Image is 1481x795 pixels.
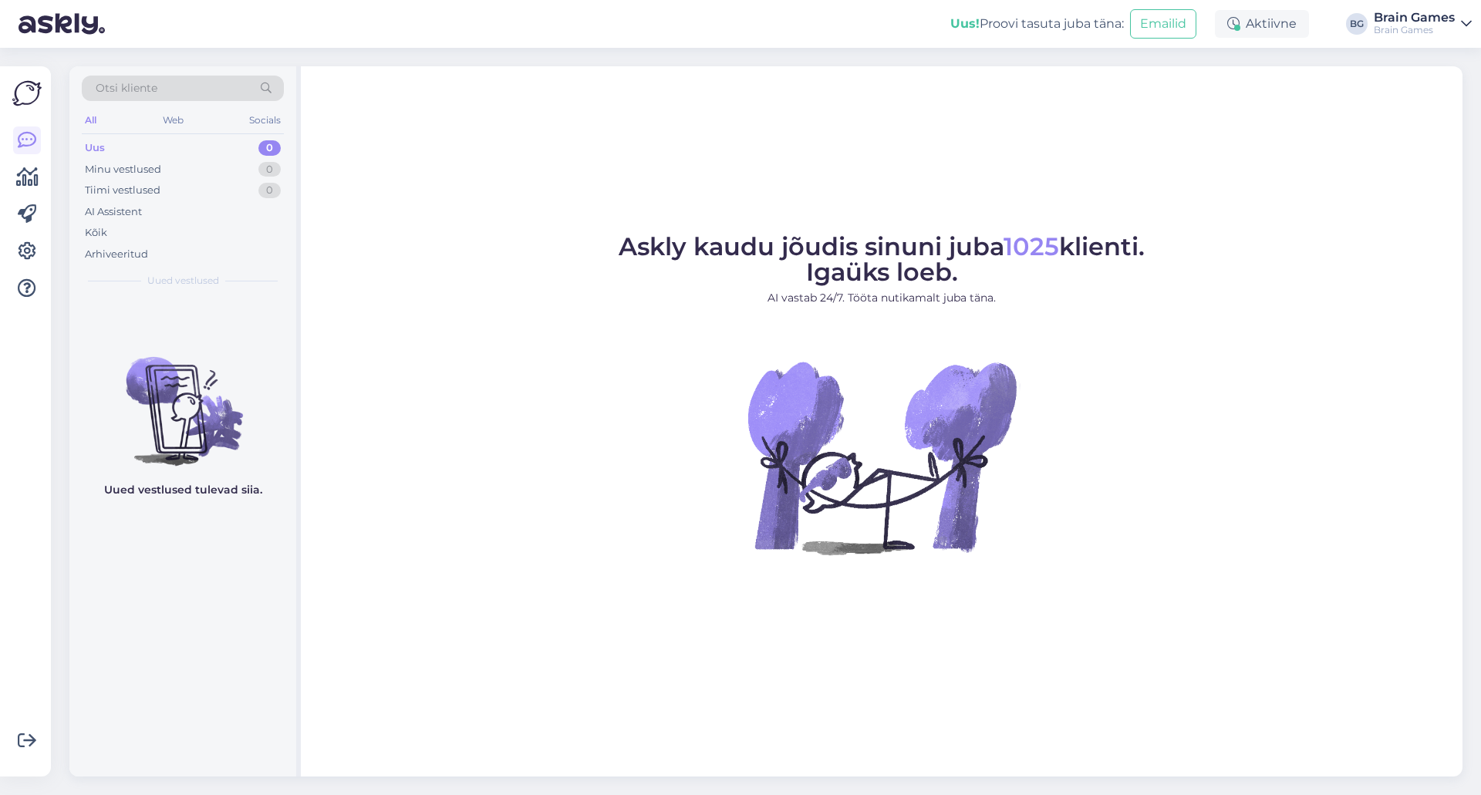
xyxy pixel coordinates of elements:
div: Minu vestlused [85,162,161,177]
p: AI vastab 24/7. Tööta nutikamalt juba täna. [619,290,1145,306]
img: No Chat active [743,318,1021,596]
p: Uued vestlused tulevad siia. [104,482,262,498]
span: Otsi kliente [96,80,157,96]
button: Emailid [1130,9,1196,39]
span: Askly kaudu jõudis sinuni juba klienti. Igaüks loeb. [619,231,1145,287]
div: Tiimi vestlused [85,183,160,198]
img: No chats [69,329,296,468]
div: Arhiveeritud [85,247,148,262]
span: Uued vestlused [147,274,219,288]
img: Askly Logo [12,79,42,108]
div: Proovi tasuta juba täna: [950,15,1124,33]
div: Brain Games [1374,24,1455,36]
div: Socials [246,110,284,130]
div: Web [160,110,187,130]
div: Kõik [85,225,107,241]
div: All [82,110,100,130]
a: Brain GamesBrain Games [1374,12,1472,36]
span: 1025 [1004,231,1059,261]
div: Uus [85,140,105,156]
div: AI Assistent [85,204,142,220]
div: 0 [258,183,281,198]
div: BG [1346,13,1368,35]
div: 0 [258,162,281,177]
div: Aktiivne [1215,10,1309,38]
b: Uus! [950,16,980,31]
div: Brain Games [1374,12,1455,24]
div: 0 [258,140,281,156]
